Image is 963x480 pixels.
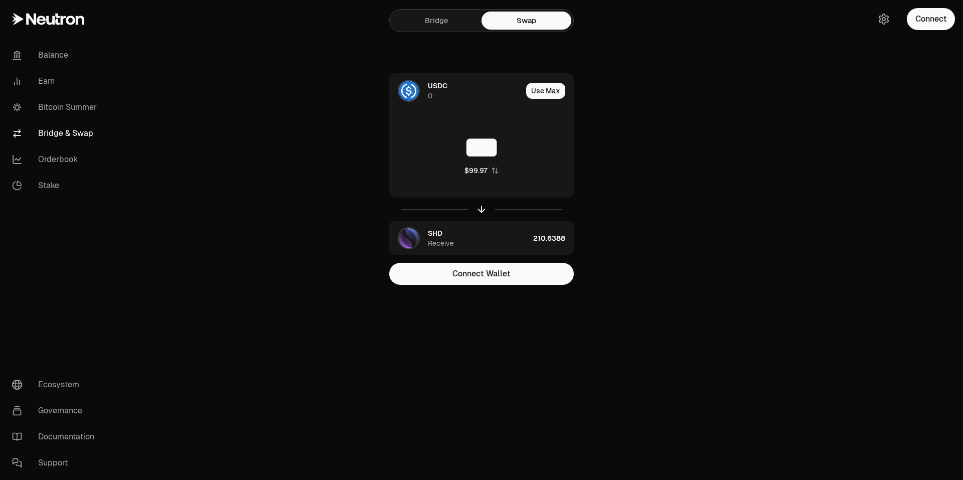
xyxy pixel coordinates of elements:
[4,42,108,68] a: Balance
[533,221,573,255] div: 210.6388
[4,68,108,94] a: Earn
[399,228,419,248] img: SHD Logo
[526,83,565,99] button: Use Max
[428,228,442,238] span: SHD
[389,263,574,285] button: Connect Wallet
[392,12,481,30] a: Bridge
[390,221,529,255] div: SHD LogoSHDReceive
[464,166,499,176] button: $99.97
[4,372,108,398] a: Ecosystem
[4,120,108,146] a: Bridge & Swap
[4,173,108,199] a: Stake
[907,8,955,30] button: Connect
[4,398,108,424] a: Governance
[464,166,487,176] div: $99.97
[4,94,108,120] a: Bitcoin Summer
[428,238,454,248] div: Receive
[399,81,419,101] img: USDC Logo
[4,424,108,450] a: Documentation
[390,74,522,108] div: USDC LogoUSDC0
[481,12,571,30] a: Swap
[4,146,108,173] a: Orderbook
[390,221,573,255] button: SHD LogoSHDReceive210.6388
[428,91,432,101] div: 0
[4,450,108,476] a: Support
[428,81,447,91] span: USDC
